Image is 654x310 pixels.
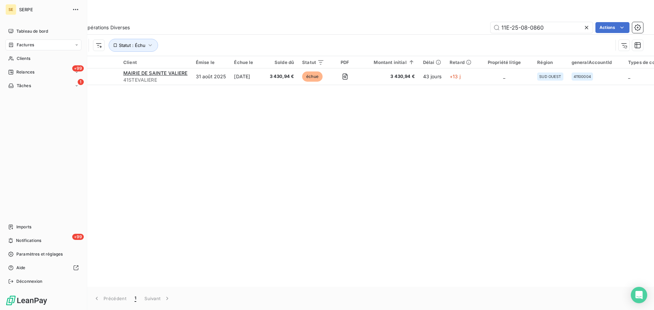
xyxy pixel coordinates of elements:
[574,75,591,79] span: 41100004
[572,60,620,65] div: generalAccountId
[503,74,505,79] span: _
[450,60,471,65] div: Retard
[119,43,145,48] span: Statut : Échu
[84,24,130,31] span: Opérations Diverses
[135,295,136,302] span: 1
[16,224,31,230] span: Imports
[270,60,294,65] div: Solde dû
[16,251,63,257] span: Paramètres et réglages
[270,73,294,80] span: 3 430,94 €
[302,60,324,65] div: Statut
[332,60,357,65] div: PDF
[109,39,158,52] button: Statut : Échu
[234,60,261,65] div: Échue le
[423,60,441,65] div: Délai
[419,68,446,85] td: 43 jours
[123,70,188,76] span: MAIRIE DE SAINTE VALIERE
[537,60,563,65] div: Région
[89,291,130,306] button: Précédent
[631,287,647,303] div: Open Intercom Messenger
[539,75,561,79] span: SUD OUEST
[17,42,34,48] span: Factures
[5,295,48,306] img: Logo LeanPay
[5,4,16,15] div: SE
[595,22,629,33] button: Actions
[19,7,68,12] span: SERPE
[302,71,323,82] span: échue
[490,22,593,33] input: Rechercher
[450,74,461,79] span: +13 j
[628,74,630,79] span: _
[17,83,31,89] span: Tâches
[230,68,265,85] td: [DATE]
[78,79,84,85] span: 1
[480,60,529,65] div: Propriété litige
[123,60,188,65] div: Client
[192,68,230,85] td: 31 août 2025
[140,291,175,306] button: Suivant
[16,265,26,271] span: Aide
[123,77,188,83] span: 41STEVALIERE
[16,69,34,75] span: Relances
[16,238,41,244] span: Notifications
[16,28,48,34] span: Tableau de bord
[365,60,415,65] div: Montant initial
[130,291,140,306] button: 1
[196,60,226,65] div: Émise le
[16,278,43,284] span: Déconnexion
[365,73,415,80] span: 3 430,94 €
[17,55,30,62] span: Clients
[5,262,81,273] a: Aide
[72,234,84,240] span: +99
[72,65,84,71] span: +99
